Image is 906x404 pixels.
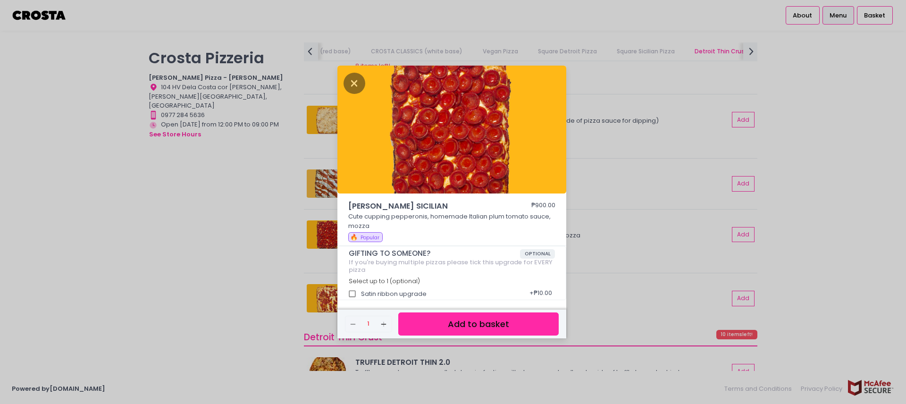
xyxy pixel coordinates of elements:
[337,66,566,194] img: RONI SICILIAN
[531,201,555,212] div: ₱900.00
[520,249,555,259] span: OPTIONAL
[398,312,559,336] button: Add to basket
[349,277,420,285] span: Select up to 1 (optional)
[349,259,555,273] div: If you're buying multiple pizzas please tick this upgrade for EVERY pizza
[349,249,520,258] span: GIFTING TO SOMEONE?
[348,201,504,212] span: [PERSON_NAME] SICILIAN
[348,212,556,230] p: Cute cupping pepperonis, homemade Italian plum tomato sauce, mozza
[350,233,358,242] span: 🔥
[361,234,379,241] span: Popular
[526,285,555,303] div: + ₱10.00
[344,78,365,87] button: Close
